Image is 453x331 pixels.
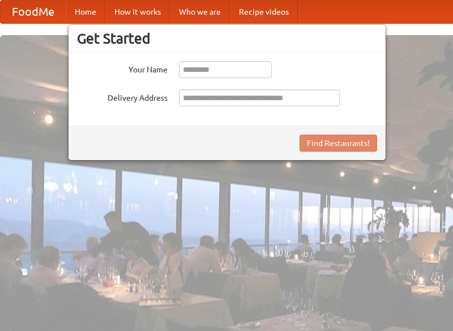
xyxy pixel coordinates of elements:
h3: Get Started [77,30,377,47]
a: Recipe videos [230,1,298,23]
label: Your Name [77,61,168,75]
label: Delivery Address [77,89,168,104]
a: Who we are [170,1,230,23]
a: Home [66,1,105,23]
a: FoodMe [1,1,66,23]
button: Find Restaurants! [300,135,377,152]
a: How it works [105,1,170,23]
